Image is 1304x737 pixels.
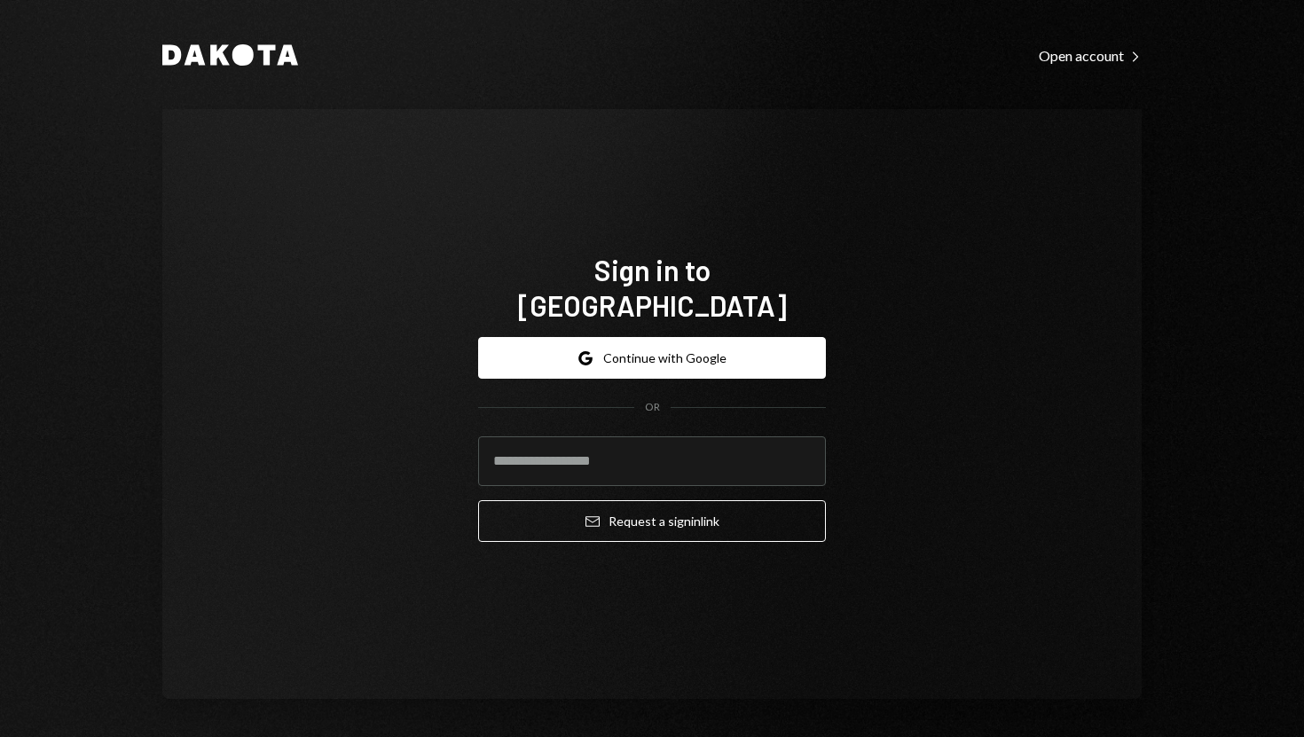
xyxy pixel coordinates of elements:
[478,500,826,542] button: Request a signinlink
[1039,45,1142,65] a: Open account
[645,400,660,415] div: OR
[1039,47,1142,65] div: Open account
[478,252,826,323] h1: Sign in to [GEOGRAPHIC_DATA]
[478,337,826,379] button: Continue with Google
